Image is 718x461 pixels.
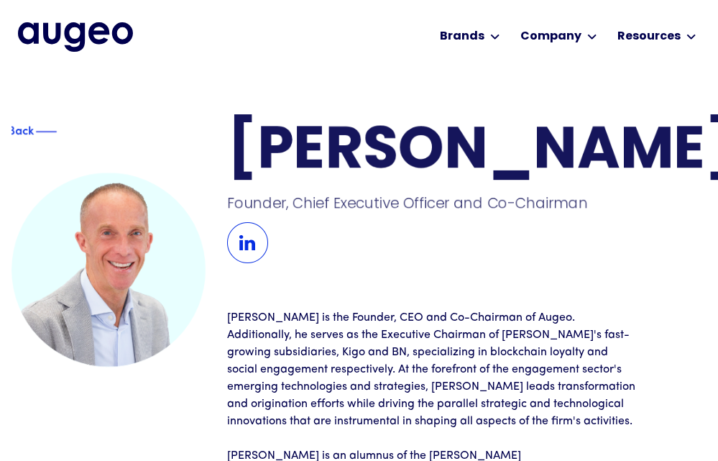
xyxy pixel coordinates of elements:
[8,121,34,138] div: Back
[227,222,268,263] img: LinkedIn Icon
[35,123,57,140] img: Blue decorative line
[520,28,581,45] div: Company
[227,430,637,447] p: ‍
[227,309,637,430] p: [PERSON_NAME] is the Founder, CEO and Co-Chairman of Augeo. Additionally, he serves as the Execut...
[227,193,641,214] div: Founder, Chief Executive Officer and Co-Chairman
[18,22,133,51] img: Augeo's full logo in midnight blue.
[18,22,133,51] a: home
[617,28,681,45] div: Resources
[440,28,484,45] div: Brands
[11,124,73,139] a: Blue text arrowBackBlue decorative line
